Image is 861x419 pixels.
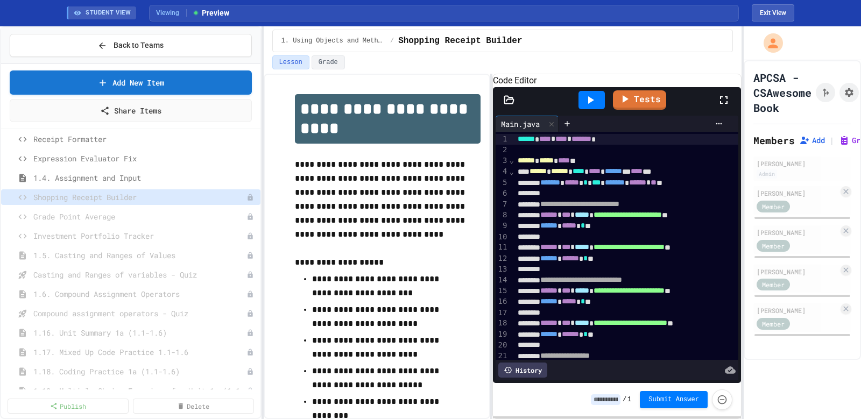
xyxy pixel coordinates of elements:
span: Compound assignment operators - Quiz [33,308,246,319]
a: Add New Item [10,70,252,95]
span: Fold line [509,156,514,165]
span: 1. Using Objects and Methods [281,37,386,45]
span: 1.16. Unit Summary 1a (1.1-1.6) [33,327,246,338]
div: 7 [496,199,509,210]
div: [PERSON_NAME] [757,228,838,237]
button: Exit student view [752,4,794,22]
div: 15 [496,286,509,296]
div: Unpublished [246,329,254,337]
div: Unpublished [246,368,254,375]
button: Force resubmission of student's answer (Admin only) [712,389,732,410]
button: Submit Answer [640,391,708,408]
h1: APCSA - CSAwesome Book [753,70,811,115]
div: 12 [496,253,509,264]
span: Shopping Receipt Builder [398,34,522,47]
span: 1.18. Coding Practice 1a (1.1-1.6) [33,366,246,377]
div: 17 [496,308,509,318]
div: History [498,363,547,378]
div: 13 [496,264,509,275]
span: 1.4. Assignment and Input [33,172,256,183]
span: Grade Point Average [33,211,246,222]
div: 20 [496,340,509,351]
span: / [623,395,626,404]
a: Publish [8,399,129,414]
div: [PERSON_NAME] [757,188,838,198]
span: Back to Teams [114,40,164,51]
span: 1.5. Casting and Ranges of Values [33,250,246,261]
div: Main.java [496,118,545,130]
span: 1.19. Multiple Choice Exercises for Unit 1a (1.1-1.6) [33,385,246,396]
span: Member [762,319,785,329]
span: Casting and Ranges of variables - Quiz [33,269,246,280]
div: Unpublished [246,232,254,240]
span: Viewing [156,8,187,18]
div: 14 [496,275,509,286]
a: Tests [613,90,666,110]
div: 3 [496,155,509,166]
div: Unpublished [246,213,254,221]
span: | [829,134,835,147]
span: 1 [627,395,631,404]
button: Lesson [272,55,309,69]
div: [PERSON_NAME] [757,267,838,276]
a: Share Items [10,99,252,122]
span: Expression Evaluator Fix [33,153,256,164]
div: 2 [496,145,509,155]
span: Fold line [509,167,514,176]
div: 8 [496,210,509,221]
div: [PERSON_NAME] [757,306,838,315]
div: Unpublished [246,349,254,356]
div: 10 [496,232,509,243]
h6: Code Editor [493,74,741,87]
div: Unpublished [246,310,254,317]
span: Member [762,202,785,211]
div: 11 [496,242,509,253]
div: 21 [496,351,509,361]
span: 1.6. Compound Assignment Operators [33,288,246,300]
button: Assignment Settings [839,83,859,102]
span: 1.17. Mixed Up Code Practice 1.1-1.6 [33,346,246,358]
div: Unpublished [246,194,254,201]
span: Shopping Receipt Builder [33,191,246,203]
button: Back to Teams [10,34,252,57]
span: Member [762,280,785,289]
span: Preview [192,8,229,19]
div: 19 [496,329,509,340]
a: Delete [133,399,254,414]
div: Admin [757,169,777,179]
div: 18 [496,318,509,329]
div: 16 [496,296,509,307]
button: Click to see fork details [816,83,835,102]
div: Unpublished [246,271,254,279]
div: Unpublished [246,290,254,298]
div: Main.java [496,116,559,132]
span: Receipt Formatter [33,133,256,145]
div: 1 [496,134,509,145]
div: 5 [496,177,509,188]
h2: Members [753,133,795,148]
div: Unpublished [246,252,254,259]
span: / [390,37,394,45]
span: Submit Answer [648,395,699,404]
div: My Account [752,31,786,55]
span: Investment Portfolio Tracker [33,230,246,242]
span: STUDENT VIEW [86,9,131,18]
div: Unpublished [246,387,254,395]
div: [PERSON_NAME] [757,159,848,168]
div: 4 [496,166,509,177]
button: Add [799,135,825,146]
div: 6 [496,188,509,199]
button: Grade [312,55,345,69]
span: Member [762,241,785,251]
div: 9 [496,221,509,231]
